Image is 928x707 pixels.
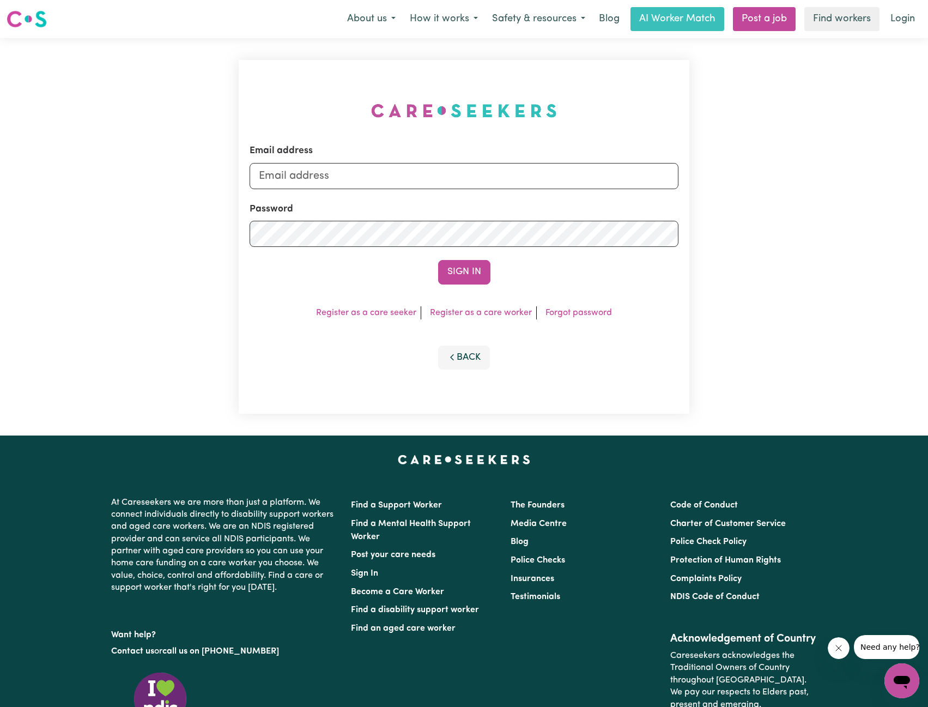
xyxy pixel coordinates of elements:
[250,144,313,158] label: Email address
[884,7,921,31] a: Login
[7,7,47,32] a: Careseekers logo
[111,492,338,599] p: At Careseekers we are more than just a platform. We connect individuals directly to disability su...
[250,202,293,216] label: Password
[111,625,338,641] p: Want help?
[670,556,781,565] a: Protection of Human Rights
[351,501,442,510] a: Find a Support Worker
[511,501,565,510] a: The Founders
[511,556,565,565] a: Police Checks
[804,7,880,31] a: Find workers
[351,519,471,541] a: Find a Mental Health Support Worker
[7,8,66,16] span: Need any help?
[351,569,378,578] a: Sign In
[111,647,154,656] a: Contact us
[485,8,592,31] button: Safety & resources
[316,309,416,317] a: Register as a care seeker
[111,641,338,662] p: or
[828,637,850,659] iframe: Close message
[398,455,530,464] a: Careseekers home page
[511,593,560,601] a: Testimonials
[511,519,567,528] a: Media Centre
[438,260,490,284] button: Sign In
[884,663,919,698] iframe: Button to launch messaging window
[162,647,279,656] a: call us on [PHONE_NUMBER]
[403,8,485,31] button: How it works
[351,551,435,559] a: Post your care needs
[670,501,738,510] a: Code of Conduct
[670,632,817,645] h2: Acknowledgement of Country
[340,8,403,31] button: About us
[7,9,47,29] img: Careseekers logo
[351,606,479,614] a: Find a disability support worker
[545,309,612,317] a: Forgot password
[670,519,786,528] a: Charter of Customer Service
[670,593,760,601] a: NDIS Code of Conduct
[511,575,554,583] a: Insurances
[630,7,724,31] a: AI Worker Match
[670,537,747,546] a: Police Check Policy
[438,346,490,370] button: Back
[430,309,532,317] a: Register as a care worker
[733,7,796,31] a: Post a job
[511,537,529,546] a: Blog
[351,588,444,596] a: Become a Care Worker
[250,163,679,189] input: Email address
[670,575,742,583] a: Complaints Policy
[592,7,626,31] a: Blog
[854,635,919,659] iframe: Message from company
[351,624,456,633] a: Find an aged care worker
